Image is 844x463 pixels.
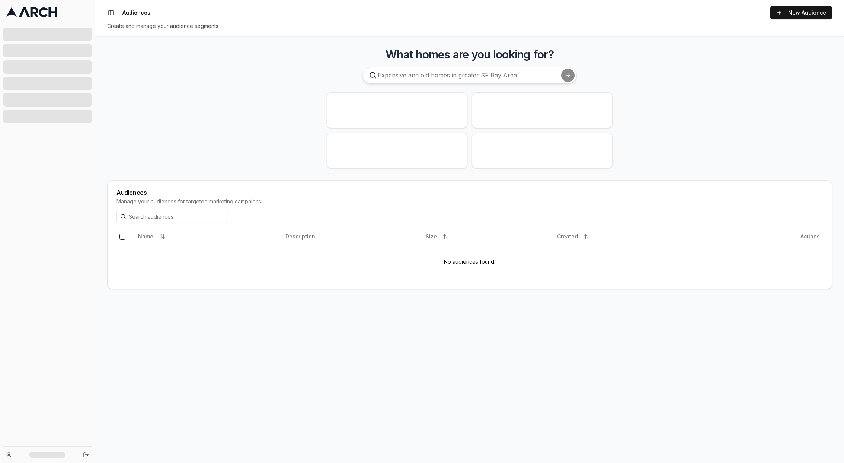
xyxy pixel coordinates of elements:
nav: breadcrumb [122,9,150,16]
div: Created [557,231,720,242]
div: Audiences [116,190,823,196]
div: Create and manage your audience segments [107,22,832,30]
h3: What homes are you looking for? [107,48,832,61]
td: No audiences found. [116,244,823,280]
div: Name [138,231,279,242]
th: Description [282,229,423,244]
input: Expensive and old homes in greater SF Bay Area [362,67,577,83]
a: New Audience [770,6,832,19]
div: Size [426,231,551,242]
th: Actions [723,229,823,244]
input: Search audiences... [116,210,228,223]
span: Audiences [122,9,150,16]
div: Manage your audiences for targeted marketing campaigns [116,198,823,205]
button: Log out [81,450,91,460]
